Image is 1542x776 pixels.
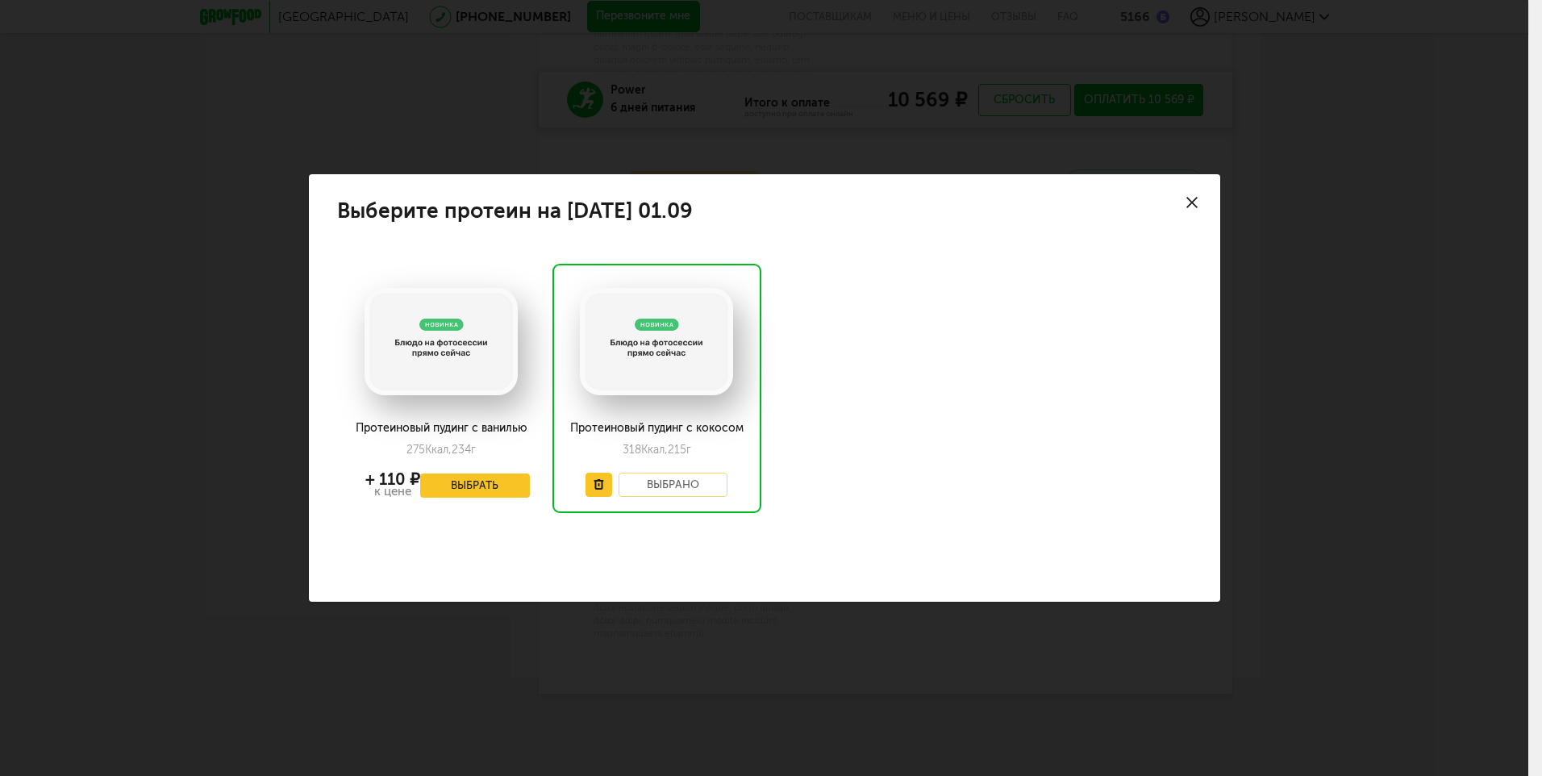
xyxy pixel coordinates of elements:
span: г [471,443,476,457]
img: big_noimage.png [580,288,733,395]
div: 318 215 [623,443,691,457]
img: big_noimage.png [365,288,518,395]
button: Выбрать [420,474,530,498]
span: г [686,443,691,457]
span: Ккал, [425,443,452,457]
div: к цене [365,486,420,498]
div: Протеиновый пудинг с ванилью [352,422,529,435]
div: 275 234 [406,443,476,457]
div: + 110 ₽ [365,473,420,486]
div: Протеиновый пудинг с кокосом [568,422,744,435]
span: Ккал, [641,443,668,457]
h4: Выберите протеин на [DATE] 01.09 [337,202,693,219]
